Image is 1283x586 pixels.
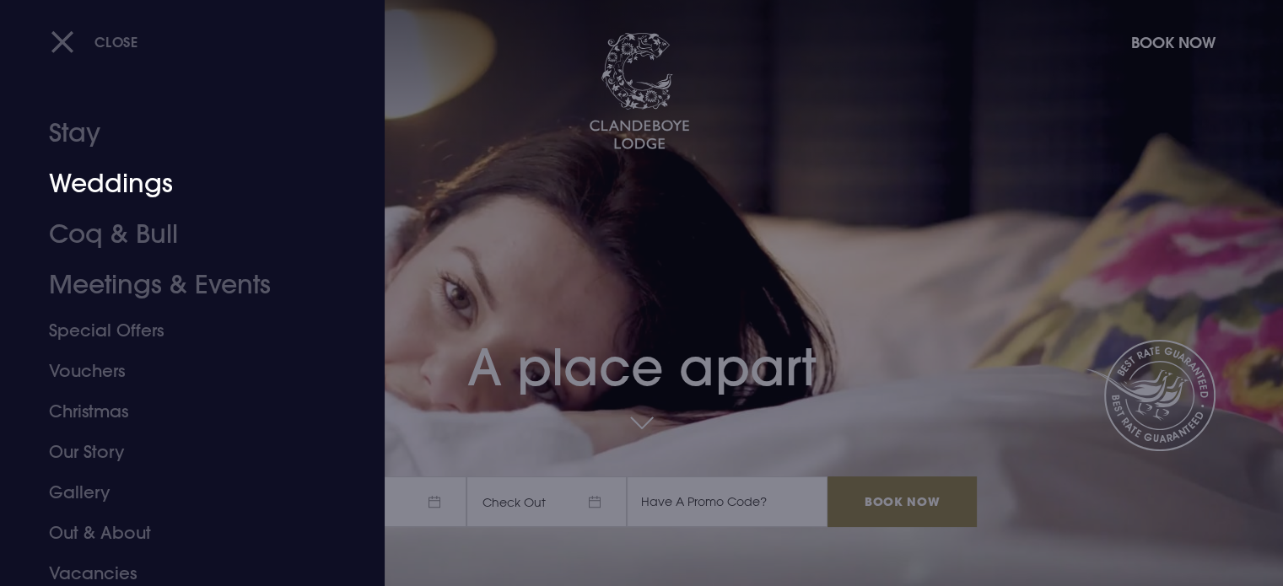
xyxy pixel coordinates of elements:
a: Vouchers [49,351,315,391]
a: Christmas [49,391,315,432]
a: Coq & Bull [49,209,315,260]
span: Close [94,33,138,51]
a: Meetings & Events [49,260,315,310]
a: Our Story [49,432,315,472]
a: Gallery [49,472,315,513]
button: Close [51,24,138,59]
a: Out & About [49,513,315,553]
a: Weddings [49,159,315,209]
a: Stay [49,108,315,159]
a: Special Offers [49,310,315,351]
